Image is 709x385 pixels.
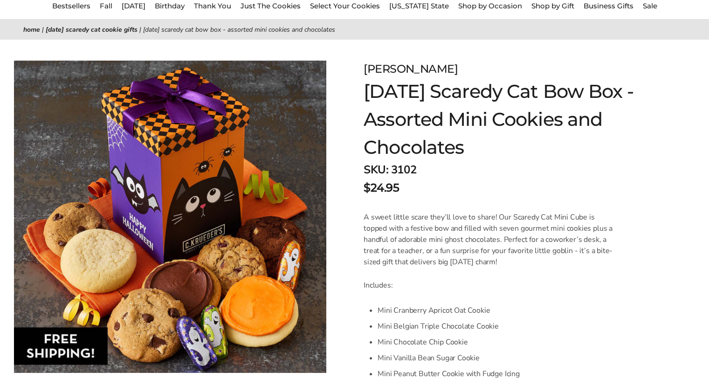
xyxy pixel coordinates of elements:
li: Mini Belgian Triple Chocolate Cookie [378,318,619,334]
a: Business Gifts [584,1,633,10]
a: [DATE] [122,1,145,10]
a: Shop by Gift [531,1,574,10]
span: 3102 [391,162,416,177]
img: Halloween Scaredy Cat Bow Box - Assorted Mini Cookies and Chocolates [14,61,326,373]
p: Includes: [364,280,619,291]
h1: [DATE] Scaredy Cat Bow Box - Assorted Mini Cookies and Chocolates [364,77,661,161]
iframe: Sign Up via Text for Offers [7,350,96,378]
a: Just The Cookies [241,1,301,10]
li: Mini Chocolate Chip Cookie [378,334,619,350]
a: Bestsellers [52,1,90,10]
strong: SKU: [364,162,388,177]
span: | [42,25,44,34]
a: [US_STATE] State [389,1,449,10]
a: Home [23,25,40,34]
span: | [139,25,141,34]
li: Mini Peanut Butter Cookie with Fudge Icing [378,366,619,382]
a: Thank You [194,1,231,10]
span: [DATE] Scaredy Cat Bow Box - Assorted Mini Cookies and Chocolates [143,25,335,34]
a: Fall [100,1,112,10]
p: A sweet little scare they’ll love to share! Our Scaredy Cat Mini Cube is topped with a festive bo... [364,212,619,268]
a: Select Your Cookies [310,1,380,10]
li: Mini Cranberry Apricot Oat Cookie [378,302,619,318]
span: $24.95 [364,179,399,196]
a: Shop by Occasion [458,1,522,10]
li: Mini Vanilla Bean Sugar Cookie [378,350,619,366]
a: [DATE] Scaredy Cat Cookie Gifts [46,25,138,34]
a: Birthday [155,1,185,10]
a: Sale [643,1,657,10]
nav: breadcrumbs [23,24,686,35]
div: [PERSON_NAME] [364,61,661,77]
